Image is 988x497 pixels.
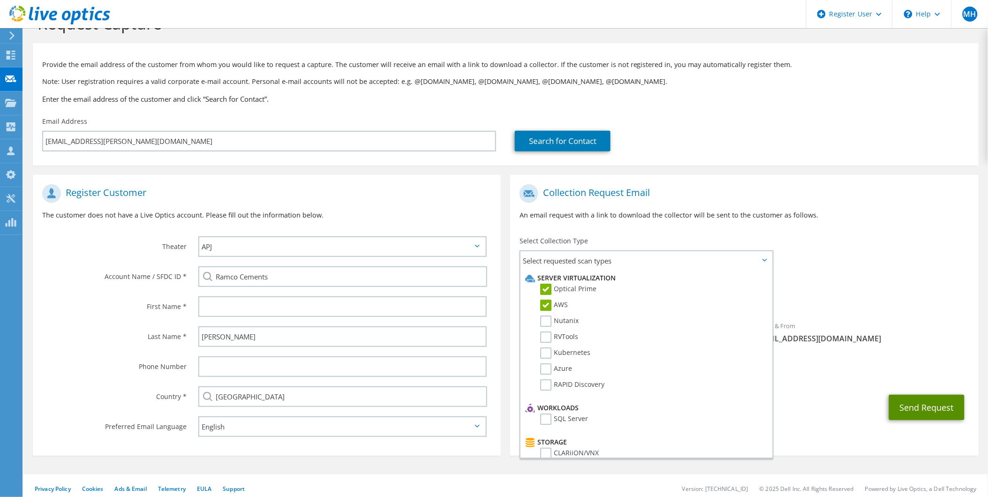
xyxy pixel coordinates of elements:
h1: Collection Request Email [520,184,964,203]
svg: \n [904,10,913,18]
li: © 2025 Dell Inc. All Rights Reserved [760,485,854,493]
label: Account Name / SFDC ID * [42,266,187,281]
a: Cookies [82,485,104,493]
li: Storage [523,437,768,448]
h1: Request Capture [38,14,969,33]
label: Select Collection Type [520,236,588,246]
li: Workloads [523,402,768,414]
a: Privacy Policy [35,485,71,493]
p: An email request with a link to download the collector will be sent to the customer as follows. [520,210,969,220]
label: SQL Server [540,414,588,425]
li: Powered by Live Optics, a Dell Technology [865,485,977,493]
label: RVTools [540,331,578,343]
label: Phone Number [42,356,187,371]
button: Send Request [889,395,965,420]
label: Preferred Email Language [42,416,187,431]
label: Country * [42,386,187,401]
div: CC & Reply To [510,353,978,385]
label: AWS [540,300,568,311]
span: Select requested scan types [520,251,772,270]
label: RAPID Discovery [540,379,604,391]
li: Server Virtualization [523,272,768,284]
label: First Name * [42,296,187,311]
div: Sender & From [745,316,979,348]
a: Ads & Email [115,485,147,493]
a: EULA [197,485,211,493]
a: Support [223,485,245,493]
label: Last Name * [42,326,187,341]
label: Email Address [42,117,87,126]
a: Telemetry [158,485,186,493]
label: Kubernetes [540,347,590,359]
a: Search for Contact [515,131,611,151]
div: To [510,316,744,348]
span: MH [963,7,978,22]
label: Optical Prime [540,284,596,295]
p: Note: User registration requires a valid corporate e-mail account. Personal e-mail accounts will ... [42,76,969,87]
label: Theater [42,236,187,251]
label: Nutanix [540,316,579,327]
div: Requested Collections [510,274,978,311]
li: Version: [TECHNICAL_ID] [682,485,748,493]
p: The customer does not have a Live Optics account. Please fill out the information below. [42,210,491,220]
h3: Enter the email address of the customer and click “Search for Contact”. [42,94,969,104]
p: Provide the email address of the customer from whom you would like to request a capture. The cust... [42,60,969,70]
h1: Register Customer [42,184,487,203]
label: Azure [540,363,572,375]
label: CLARiiON/VNX [540,448,599,459]
span: [EMAIL_ADDRESS][DOMAIN_NAME] [754,333,969,344]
